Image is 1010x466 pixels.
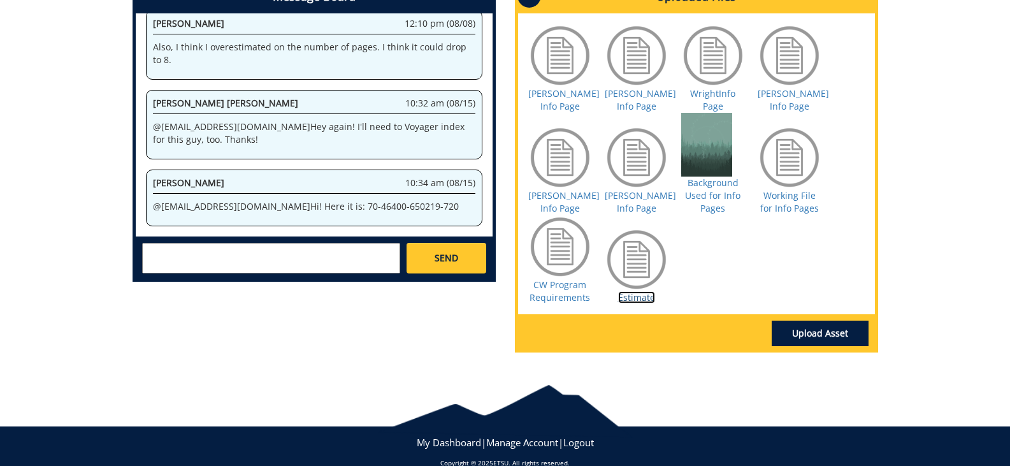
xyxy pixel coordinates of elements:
a: [PERSON_NAME] Info Page [528,87,600,112]
span: [PERSON_NAME] [153,177,224,189]
textarea: messageToSend [142,243,400,273]
a: CW Program Requirements [530,279,590,303]
a: [PERSON_NAME] Info Page [758,87,829,112]
a: Logout [563,436,594,449]
span: [PERSON_NAME] [PERSON_NAME] [153,97,298,109]
p: @ [EMAIL_ADDRESS][DOMAIN_NAME] Hi! Here it is: 70-46400-650219-720 [153,200,475,213]
a: Working File for Info Pages [760,189,819,214]
a: [PERSON_NAME] Info Page [605,87,676,112]
a: My Dashboard [417,436,481,449]
a: WrightInfo Page [690,87,735,112]
a: Background Used for Info Pages [685,177,740,214]
p: Also, I think I overestimated on the number of pages. I think it could drop to 8. [153,41,475,66]
p: @ [EMAIL_ADDRESS][DOMAIN_NAME] Hey again! I'll need to Voyager index for this guy, too. Thanks! [153,120,475,146]
a: [PERSON_NAME] Info Page [528,189,600,214]
a: Upload Asset [772,321,869,346]
a: [PERSON_NAME] Info Page [605,189,676,214]
span: SEND [435,252,458,265]
a: SEND [407,243,486,273]
span: 10:34 am (08/15) [405,177,475,189]
span: [PERSON_NAME] [153,17,224,29]
span: 10:32 am (08/15) [405,97,475,110]
a: Estimate [618,291,655,303]
span: 12:10 pm (08/08) [405,17,475,30]
a: Manage Account [486,436,558,449]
